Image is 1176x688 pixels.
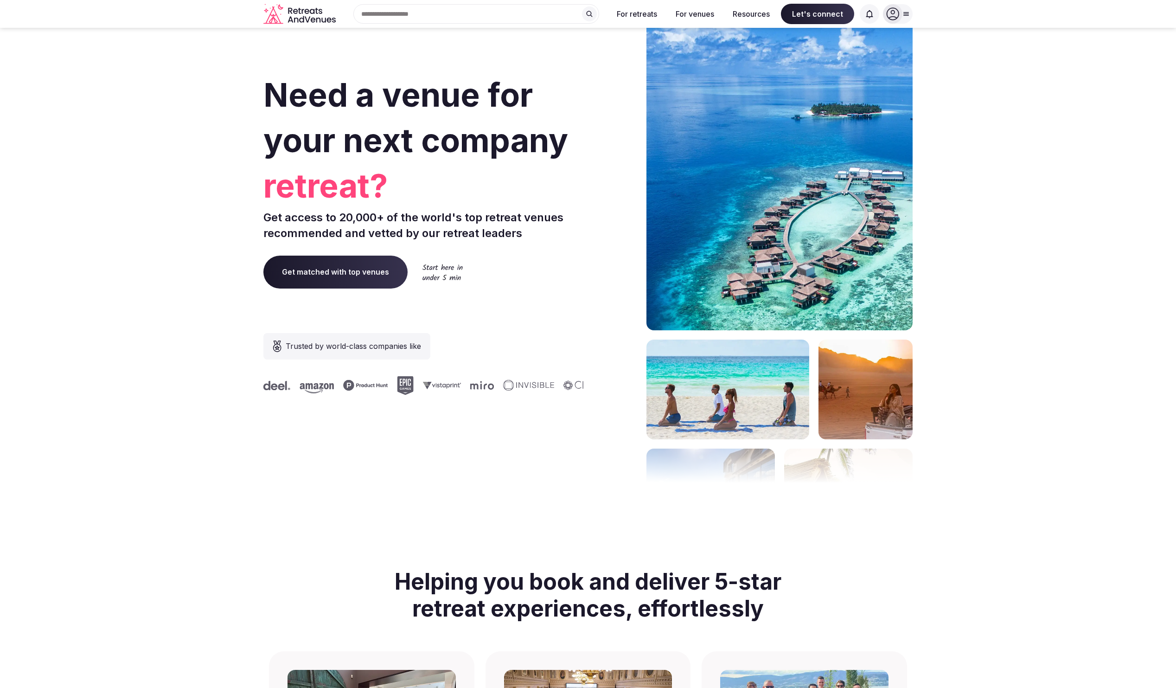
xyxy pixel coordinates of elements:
[781,4,854,24] span: Let's connect
[263,4,338,25] svg: Retreats and Venues company logo
[725,4,777,24] button: Resources
[668,4,722,24] button: For venues
[469,381,493,390] svg: Miro company logo
[502,380,553,391] svg: Invisible company logo
[422,264,463,280] img: Start here in under 5 min
[263,210,584,241] p: Get access to 20,000+ of the world's top retreat venues recommended and vetted by our retreat lea...
[263,256,408,288] a: Get matched with top venues
[263,4,338,25] a: Visit the homepage
[646,340,809,439] img: yoga on tropical beach
[422,381,460,389] svg: Vistaprint company logo
[286,341,421,352] span: Trusted by world-class companies like
[380,557,796,633] h2: Helping you book and deliver 5-star retreat experiences, effortlessly
[396,376,413,395] svg: Epic Games company logo
[262,381,289,390] svg: Deel company logo
[818,340,913,439] img: woman sitting in back of truck with camels
[263,163,584,209] span: retreat?
[263,75,568,160] span: Need a venue for your next company
[609,4,665,24] button: For retreats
